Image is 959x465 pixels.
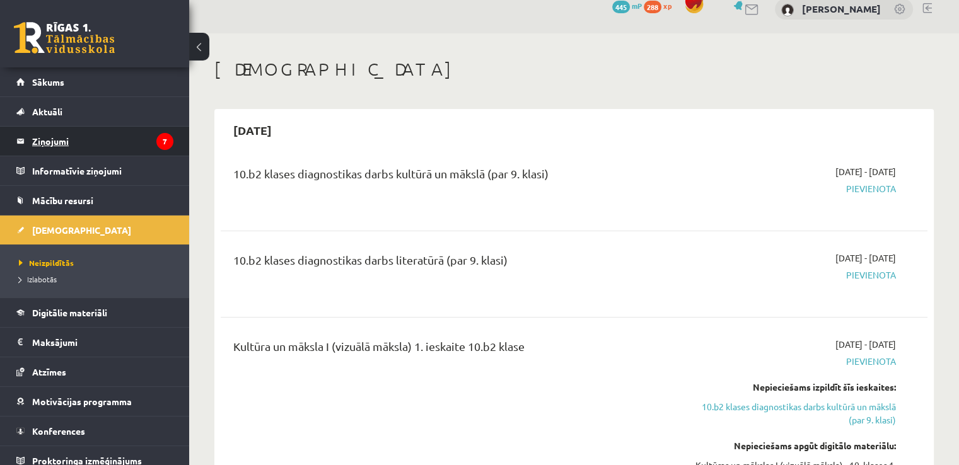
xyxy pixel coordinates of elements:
span: [DATE] - [DATE] [835,251,896,265]
span: Pievienota [688,182,896,195]
a: Ziņojumi7 [16,127,173,156]
div: Kultūra un māksla I (vizuālā māksla) 1. ieskaite 10.b2 klase [233,338,669,361]
span: Izlabotās [19,274,57,284]
span: [DATE] - [DATE] [835,338,896,351]
legend: Informatīvie ziņojumi [32,156,173,185]
a: Mācību resursi [16,186,173,215]
span: Aktuāli [32,106,62,117]
span: Neizpildītās [19,258,74,268]
a: Digitālie materiāli [16,298,173,327]
a: Neizpildītās [19,257,177,268]
a: Izlabotās [19,273,177,285]
a: [PERSON_NAME] [802,3,881,15]
a: 10.b2 klases diagnostikas darbs kultūrā un mākslā (par 9. klasi) [688,400,896,427]
span: Pievienota [688,355,896,368]
span: Digitālie materiāli [32,307,107,318]
div: Nepieciešams apgūt digitālo materiālu: [688,439,896,452]
span: Mācību resursi [32,195,93,206]
a: Informatīvie ziņojumi [16,156,173,185]
a: 445 mP [612,1,642,11]
a: Maksājumi [16,328,173,357]
span: Motivācijas programma [32,396,132,407]
span: mP [632,1,642,11]
a: Sākums [16,67,173,96]
span: xp [663,1,671,11]
span: 445 [612,1,630,13]
a: Konferences [16,416,173,445]
h1: [DEMOGRAPHIC_DATA] [214,59,934,80]
span: [DATE] - [DATE] [835,165,896,178]
a: Motivācijas programma [16,387,173,416]
div: 10.b2 klases diagnostikas darbs literatūrā (par 9. klasi) [233,251,669,275]
legend: Maksājumi [32,328,173,357]
legend: Ziņojumi [32,127,173,156]
i: 7 [156,133,173,150]
a: Rīgas 1. Tālmācības vidusskola [14,22,115,54]
span: Atzīmes [32,366,66,377]
span: 288 [644,1,661,13]
span: [DEMOGRAPHIC_DATA] [32,224,131,236]
a: Aktuāli [16,97,173,126]
a: [DEMOGRAPHIC_DATA] [16,215,173,244]
a: 288 xp [644,1,678,11]
span: Pievienota [688,268,896,282]
span: Konferences [32,425,85,437]
a: Atzīmes [16,357,173,386]
h2: [DATE] [221,115,284,145]
span: Sākums [32,76,64,88]
img: Martins Safronovs [781,4,794,16]
div: 10.b2 klases diagnostikas darbs kultūrā un mākslā (par 9. klasi) [233,165,669,188]
div: Nepieciešams izpildīt šīs ieskaites: [688,381,896,394]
